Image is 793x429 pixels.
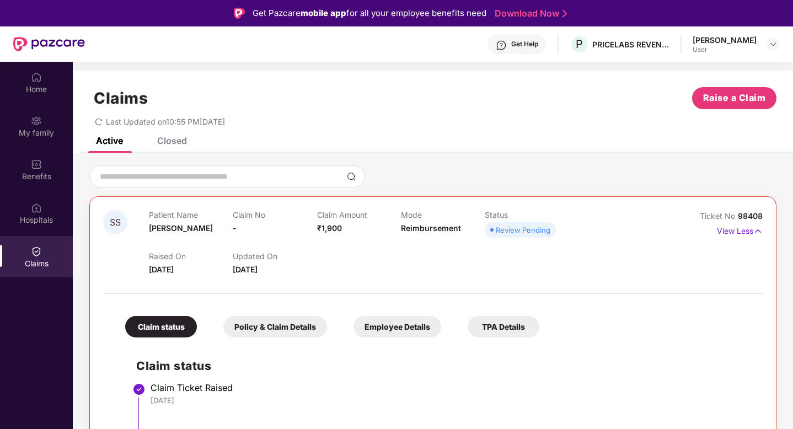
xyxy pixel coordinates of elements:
p: Updated On [233,251,317,261]
img: svg+xml;base64,PHN2ZyBpZD0iQ2xhaW0iIHhtbG5zPSJodHRwOi8vd3d3LnczLm9yZy8yMDAwL3N2ZyIgd2lkdGg9IjIwIi... [31,246,42,257]
span: [DATE] [149,265,174,274]
img: svg+xml;base64,PHN2ZyBpZD0iRHJvcGRvd24tMzJ4MzIiIHhtbG5zPSJodHRwOi8vd3d3LnczLm9yZy8yMDAwL3N2ZyIgd2... [769,40,778,49]
span: [PERSON_NAME] [149,223,213,233]
span: - [233,223,237,233]
div: Active [96,135,123,146]
img: svg+xml;base64,PHN2ZyB4bWxucz0iaHR0cDovL3d3dy53My5vcmcvMjAwMC9zdmciIHdpZHRoPSIxNyIgaGVpZ2h0PSIxNy... [753,225,763,237]
div: Employee Details [353,316,441,337]
h1: Claims [94,89,148,108]
button: Raise a Claim [692,87,776,109]
p: Mode [401,210,485,219]
img: svg+xml;base64,PHN2ZyB3aWR0aD0iMjAiIGhlaWdodD0iMjAiIHZpZXdCb3g9IjAgMCAyMCAyMCIgZmlsbD0ibm9uZSIgeG... [31,115,42,126]
img: svg+xml;base64,PHN2ZyBpZD0iSG9tZSIgeG1sbnM9Imh0dHA6Ly93d3cudzMub3JnLzIwMDAvc3ZnIiB3aWR0aD0iMjAiIG... [31,72,42,83]
strong: mobile app [301,8,346,18]
p: Patient Name [149,210,233,219]
div: Get Pazcare for all your employee benefits need [253,7,486,20]
span: P [576,37,583,51]
span: SS [110,218,121,227]
div: [PERSON_NAME] [693,35,757,45]
a: Download Now [495,8,564,19]
h2: Claim status [136,357,752,375]
p: Raised On [149,251,233,261]
p: Claim No [233,210,317,219]
span: Ticket No [700,211,738,221]
div: Get Help [511,40,538,49]
div: [DATE] [151,395,752,405]
img: svg+xml;base64,PHN2ZyBpZD0iU3RlcC1Eb25lLTMyeDMyIiB4bWxucz0iaHR0cDovL3d3dy53My5vcmcvMjAwMC9zdmciIH... [132,383,146,396]
span: Last Updated on 10:55 PM[DATE] [106,117,225,126]
div: PRICELABS REVENUE SOLUTIONS PRIVATE LIMITED [592,39,669,50]
div: TPA Details [468,316,539,337]
img: New Pazcare Logo [13,37,85,51]
span: redo [95,117,103,126]
img: Logo [234,8,245,19]
div: Claim status [125,316,197,337]
span: 98408 [738,211,763,221]
span: Reimbursement [401,223,461,233]
div: User [693,45,757,54]
img: svg+xml;base64,PHN2ZyBpZD0iQmVuZWZpdHMiIHhtbG5zPSJodHRwOi8vd3d3LnczLm9yZy8yMDAwL3N2ZyIgd2lkdGg9Ij... [31,159,42,170]
p: Claim Amount [317,210,401,219]
div: Policy & Claim Details [223,316,327,337]
img: svg+xml;base64,PHN2ZyBpZD0iSGVscC0zMngzMiIgeG1sbnM9Imh0dHA6Ly93d3cudzMub3JnLzIwMDAvc3ZnIiB3aWR0aD... [496,40,507,51]
p: View Less [717,222,763,237]
div: Closed [157,135,187,146]
img: Stroke [562,8,567,19]
p: Status [485,210,569,219]
img: svg+xml;base64,PHN2ZyBpZD0iSG9zcGl0YWxzIiB4bWxucz0iaHR0cDovL3d3dy53My5vcmcvMjAwMC9zdmciIHdpZHRoPS... [31,202,42,213]
span: ₹1,900 [317,223,342,233]
span: [DATE] [233,265,258,274]
img: svg+xml;base64,PHN2ZyBpZD0iU2VhcmNoLTMyeDMyIiB4bWxucz0iaHR0cDovL3d3dy53My5vcmcvMjAwMC9zdmciIHdpZH... [347,172,356,181]
div: Review Pending [496,224,550,235]
div: Claim Ticket Raised [151,382,752,393]
span: Raise a Claim [703,91,766,105]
